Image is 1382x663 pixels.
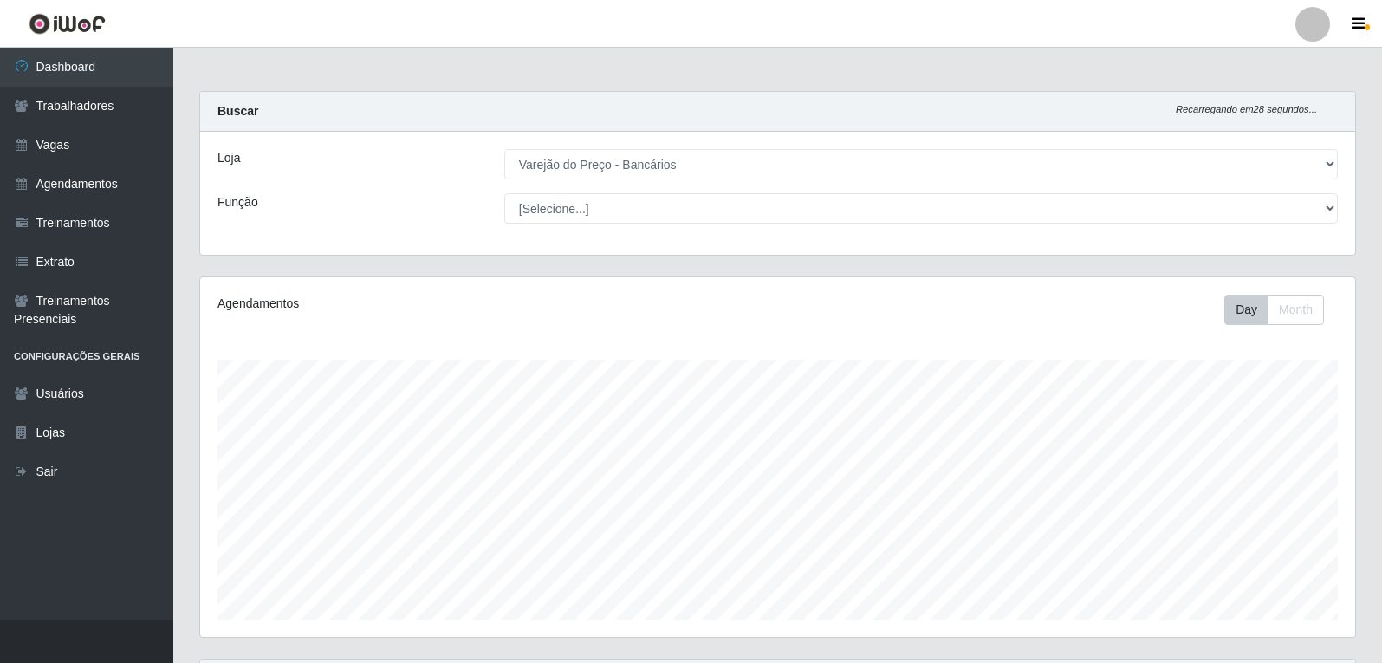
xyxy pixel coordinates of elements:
[1268,295,1324,325] button: Month
[217,104,258,118] strong: Buscar
[1224,295,1324,325] div: First group
[1224,295,1338,325] div: Toolbar with button groups
[29,13,106,35] img: CoreUI Logo
[1224,295,1268,325] button: Day
[217,149,240,167] label: Loja
[1176,104,1317,114] i: Recarregando em 28 segundos...
[217,193,258,211] label: Função
[217,295,669,313] div: Agendamentos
